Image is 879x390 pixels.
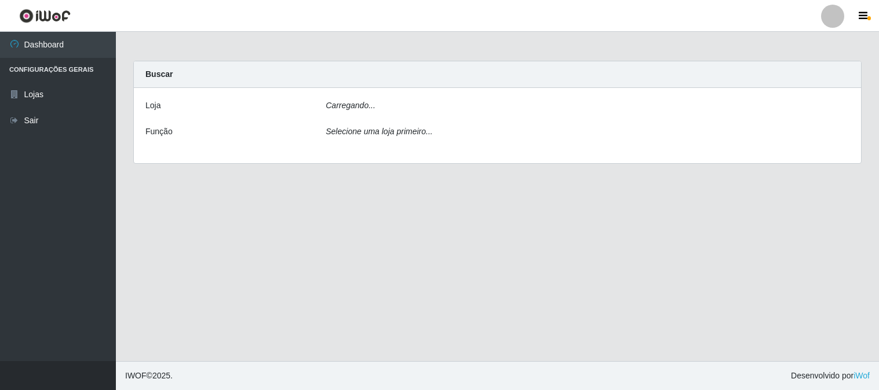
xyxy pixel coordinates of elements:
[326,101,375,110] i: Carregando...
[854,371,870,380] a: iWof
[145,126,173,138] label: Função
[125,370,173,382] span: © 2025 .
[145,100,161,112] label: Loja
[326,127,432,136] i: Selecione uma loja primeiro...
[791,370,870,382] span: Desenvolvido por
[19,9,71,23] img: CoreUI Logo
[145,69,173,79] strong: Buscar
[125,371,147,380] span: IWOF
